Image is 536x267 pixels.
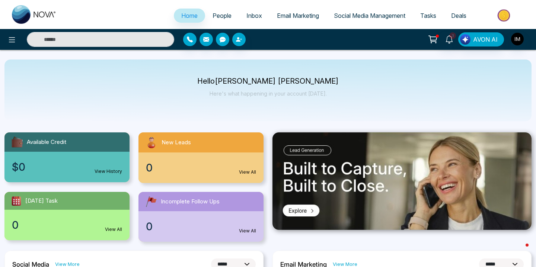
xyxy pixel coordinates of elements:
[326,9,413,23] a: Social Media Management
[174,9,205,23] a: Home
[12,217,19,233] span: 0
[144,195,158,208] img: followUps.svg
[478,7,532,24] img: Market-place.gif
[95,168,122,175] a: View History
[334,12,405,19] span: Social Media Management
[10,195,22,207] img: todayTask.svg
[197,90,339,97] p: Here's what happening in your account [DATE].
[134,192,268,242] a: Incomplete Follow Ups0View All
[511,33,524,45] img: User Avatar
[246,12,262,19] span: Inbox
[205,9,239,23] a: People
[27,138,66,147] span: Available Credit
[511,242,529,260] iframe: Intercom live chat
[272,132,532,230] img: .
[269,9,326,23] a: Email Marketing
[213,12,232,19] span: People
[239,9,269,23] a: Inbox
[440,32,458,45] a: 3
[473,35,498,44] span: AVON AI
[144,135,159,149] img: newLeads.svg
[449,32,456,39] span: 3
[146,160,153,176] span: 0
[181,12,198,19] span: Home
[25,197,58,205] span: [DATE] Task
[420,12,436,19] span: Tasks
[12,5,57,24] img: Nova CRM Logo
[105,226,122,233] a: View All
[458,32,504,46] button: AVON AI
[197,78,339,84] p: Hello [PERSON_NAME] [PERSON_NAME]
[239,169,256,176] a: View All
[146,219,153,234] span: 0
[161,197,220,206] span: Incomplete Follow Ups
[239,228,256,234] a: View All
[12,159,25,175] span: $0
[162,138,191,147] span: New Leads
[460,34,470,45] img: Lead Flow
[277,12,319,19] span: Email Marketing
[10,135,24,149] img: availableCredit.svg
[451,12,466,19] span: Deals
[413,9,444,23] a: Tasks
[134,132,268,183] a: New Leads0View All
[444,9,474,23] a: Deals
